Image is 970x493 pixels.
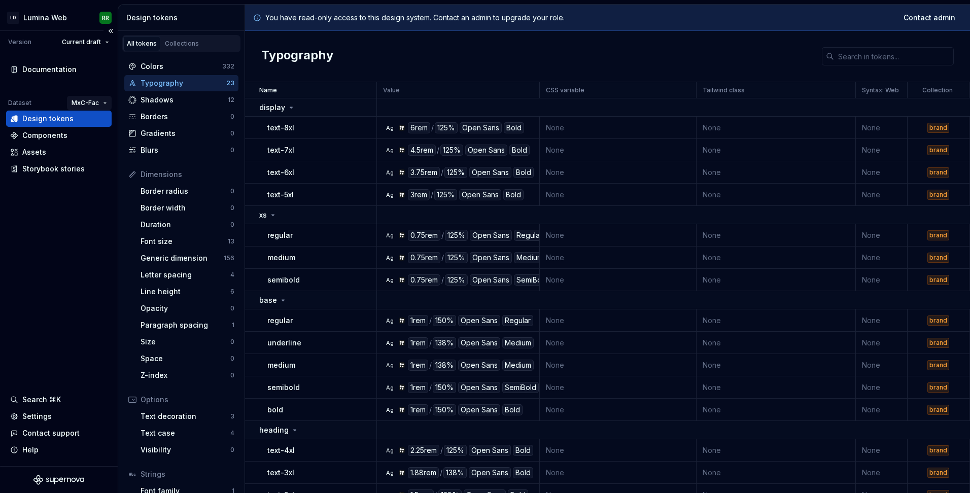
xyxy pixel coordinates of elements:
[226,79,234,87] div: 23
[540,246,697,269] td: None
[469,167,511,178] div: Open Sans
[136,200,238,216] a: Border width0
[230,304,234,312] div: 0
[540,399,697,421] td: None
[697,439,856,462] td: None
[540,117,697,139] td: None
[834,47,954,65] input: Search in tokens...
[431,189,433,200] div: /
[141,287,230,297] div: Line height
[124,142,238,158] a: Blurs0
[6,161,112,177] a: Storybook stories
[33,475,84,485] svg: Supernova Logo
[697,269,856,291] td: None
[408,382,428,393] div: 1rem
[927,275,949,285] div: brand
[126,13,240,23] div: Design tokens
[259,210,267,220] p: xs
[697,399,856,421] td: None
[927,315,949,326] div: brand
[141,236,228,246] div: Font size
[441,230,444,241] div: /
[386,361,394,369] div: Ag
[22,395,61,405] div: Search ⌘K
[127,40,157,48] div: All tokens
[540,354,697,376] td: None
[856,139,908,161] td: None
[514,230,545,241] div: Regular
[697,376,856,399] td: None
[267,338,301,348] p: underline
[441,274,444,286] div: /
[386,231,394,239] div: Ag
[927,360,949,370] div: brand
[230,446,234,454] div: 0
[458,382,500,393] div: Open Sans
[856,376,908,399] td: None
[429,360,432,371] div: /
[124,75,238,91] a: Typography23
[504,122,524,133] div: Bold
[856,184,908,206] td: None
[502,382,539,393] div: SemiBold
[386,469,394,477] div: Ag
[445,230,468,241] div: 125%
[433,404,456,415] div: 150%
[230,429,234,437] div: 4
[470,252,512,263] div: Open Sans
[514,274,550,286] div: SemiBold
[386,254,394,262] div: Ag
[136,425,238,441] a: Text case4
[228,237,234,245] div: 13
[22,130,67,140] div: Components
[697,246,856,269] td: None
[141,445,230,455] div: Visibility
[458,360,500,371] div: Open Sans
[267,190,294,200] p: text-5xl
[433,315,456,326] div: 150%
[856,246,908,269] td: None
[136,334,238,350] a: Size0
[267,230,293,240] p: regular
[141,78,226,88] div: Typography
[261,47,333,65] h2: Typography
[72,99,99,107] span: MxC-Fac
[267,275,300,285] p: semibold
[141,428,230,438] div: Text case
[141,337,230,347] div: Size
[429,404,432,415] div: /
[408,315,428,326] div: 1rem
[904,13,955,23] span: Contact admin
[136,284,238,300] a: Line height6
[540,309,697,332] td: None
[862,86,899,94] p: Syntax: Web
[408,467,439,478] div: 1.88rem
[224,254,234,262] div: 156
[429,315,432,326] div: /
[408,274,440,286] div: 0.75rem
[228,96,234,104] div: 12
[460,122,502,133] div: Open Sans
[57,35,114,49] button: Current draft
[897,9,962,27] a: Contact admin
[469,445,511,456] div: Open Sans
[502,360,534,371] div: Medium
[429,337,432,348] div: /
[230,113,234,121] div: 0
[141,128,230,138] div: Gradients
[856,354,908,376] td: None
[513,167,534,178] div: Bold
[444,445,467,456] div: 125%
[141,61,222,72] div: Colors
[141,203,230,213] div: Border width
[22,411,52,421] div: Settings
[433,360,456,371] div: 138%
[124,58,238,75] a: Colors332
[230,146,234,154] div: 0
[141,112,230,122] div: Borders
[136,300,238,316] a: Opacity0
[6,425,112,441] button: Contact support
[502,315,533,326] div: Regular
[230,129,234,137] div: 0
[232,321,234,329] div: 1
